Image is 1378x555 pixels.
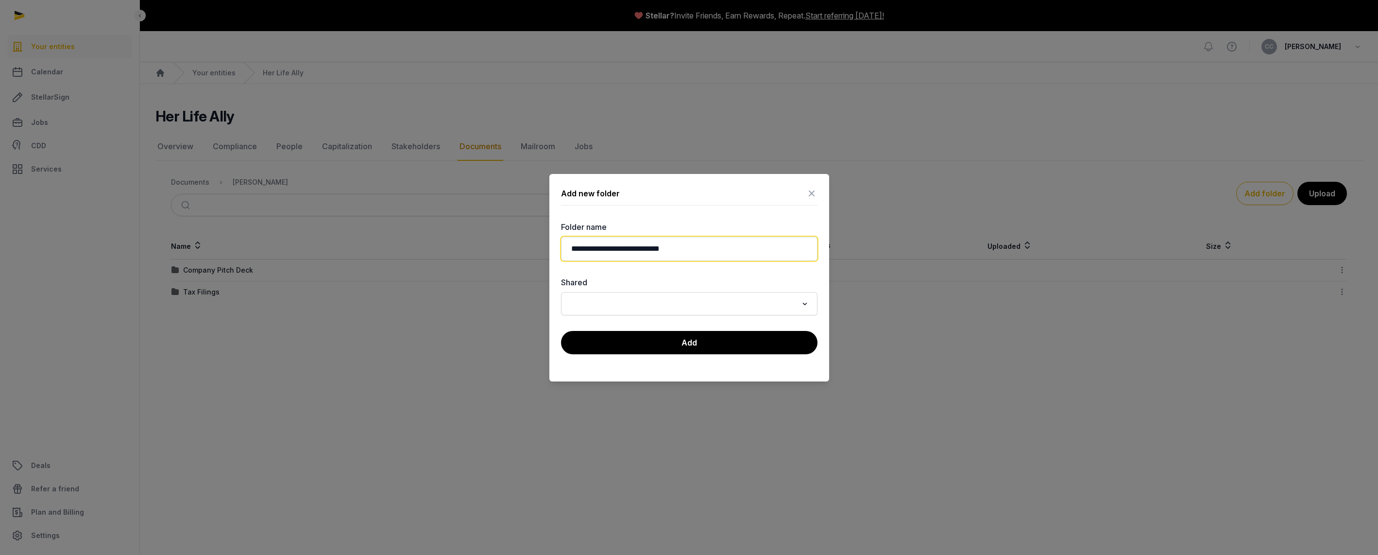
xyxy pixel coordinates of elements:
label: Shared [561,277,817,288]
iframe: Chat Widget [1203,442,1378,555]
label: Folder name [561,221,817,233]
div: Add new folder [561,188,620,199]
input: Search for option [567,297,798,311]
div: Search for option [566,295,813,312]
button: Add [561,331,817,354]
